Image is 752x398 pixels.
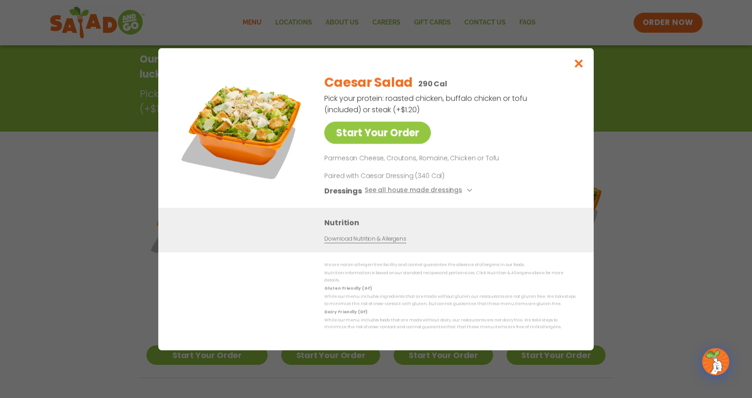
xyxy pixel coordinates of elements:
a: Start Your Order [324,122,431,144]
img: wpChatIcon [703,349,728,374]
button: See all house made dressings [365,185,475,196]
p: 290 Cal [418,78,447,89]
a: Download Nutrition & Allergens [324,234,406,243]
h3: Dressings [324,185,362,196]
h3: Nutrition [324,216,580,228]
p: Pick your protein: roasted chicken, buffalo chicken or tofu (included) or steak (+$1.20) [324,93,528,115]
strong: Dairy Friendly (DF) [324,309,367,314]
img: Featured product photo for Caesar Salad [179,66,306,193]
p: While our menu includes foods that are made without dairy, our restaurants are not dairy free. We... [324,317,576,331]
p: Nutrition information is based on our standard recipes and portion sizes. Click Nutrition & Aller... [324,270,576,284]
button: Close modal [564,48,594,79]
p: Paired with Caesar Dressing (340 Cal) [324,171,492,180]
p: We are not an allergen free facility and cannot guarantee the absence of allergens in our foods. [324,261,576,268]
h2: Caesar Salad [324,73,413,92]
p: While our menu includes ingredients that are made without gluten, our restaurants are not gluten ... [324,293,576,307]
p: Parmesan Cheese, Croutons, Romaine, Chicken or Tofu [324,153,572,164]
strong: Gluten Friendly (GF) [324,285,371,291]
